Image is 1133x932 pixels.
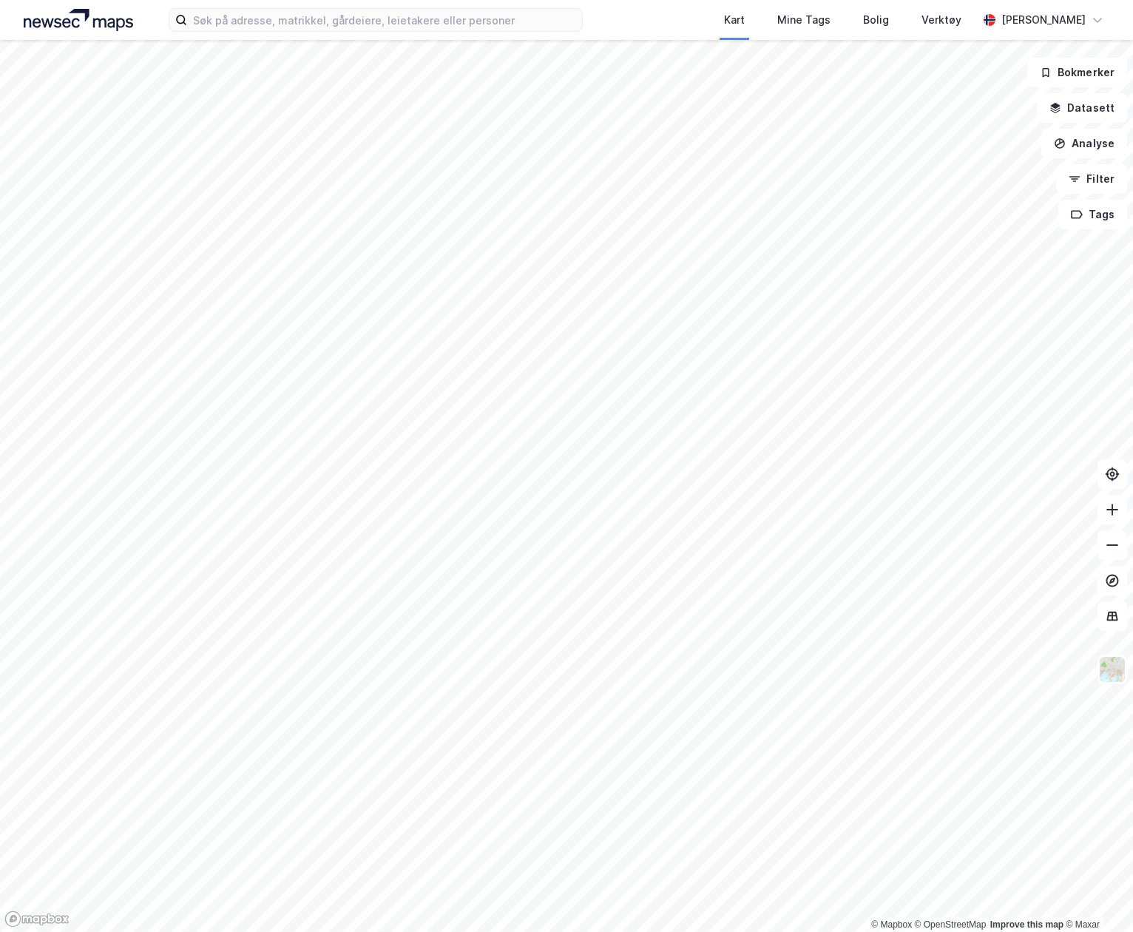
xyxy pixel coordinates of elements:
[777,11,831,29] div: Mine Tags
[921,11,961,29] div: Verktøy
[1059,861,1133,932] iframe: Chat Widget
[24,9,133,31] img: logo.a4113a55bc3d86da70a041830d287a7e.svg
[724,11,745,29] div: Kart
[1001,11,1086,29] div: [PERSON_NAME]
[187,9,582,31] input: Søk på adresse, matrikkel, gårdeiere, leietakere eller personer
[863,11,889,29] div: Bolig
